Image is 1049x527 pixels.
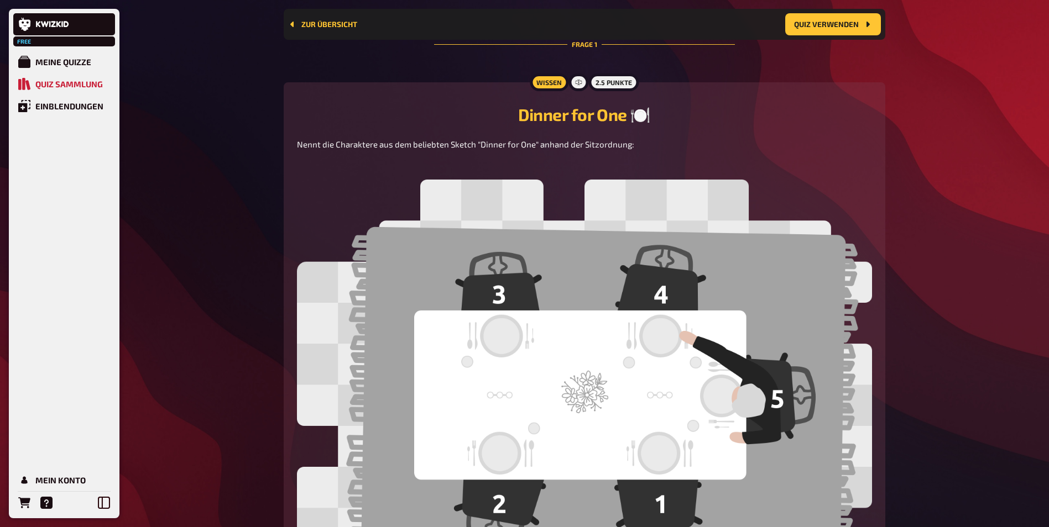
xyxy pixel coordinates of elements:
a: Bestellungen [13,492,35,514]
a: Einblendungen [13,95,115,117]
a: Mein Konto [13,469,115,491]
div: Frage 1 [434,13,735,76]
span: Free [14,38,34,45]
a: Quiz Sammlung [13,73,115,95]
div: Meine Quizze [35,57,91,67]
div: 2.5 Punkte [589,73,639,91]
a: Meine Quizze [13,51,115,73]
a: Hilfe [35,492,58,514]
div: Quiz Sammlung [35,79,103,89]
div: Wissen [530,73,568,91]
span: Nennt die Charaktere aus dem beliebten Sketch "Dinner for One" anhand der Sitzordnung: [297,139,634,149]
button: Quiz verwenden [785,13,881,35]
a: Zur Übersicht [288,20,357,29]
div: Mein Konto [35,475,86,485]
div: Einblendungen [35,101,103,111]
h2: Dinner for One 🍽️ [297,104,872,125]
